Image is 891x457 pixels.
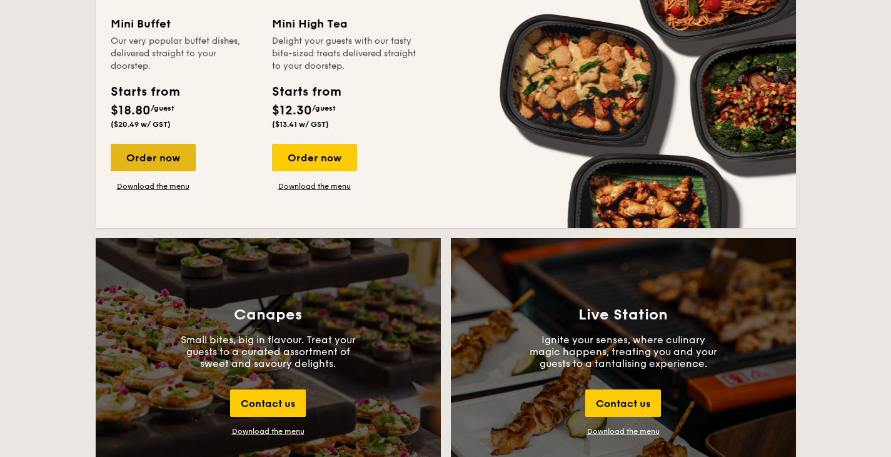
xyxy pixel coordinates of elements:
div: Contact us [585,389,661,417]
div: Starts from [111,83,179,101]
h3: Canapes [234,306,302,324]
div: Download the menu [232,427,305,436]
span: ($20.49 w/ GST) [111,120,171,129]
div: Order now [111,144,196,171]
h3: Live Station [578,306,668,324]
span: /guest [312,104,336,113]
div: Starts from [272,83,340,101]
div: Order now [272,144,357,171]
div: Mini Buffet [111,15,257,33]
a: Download the menu [587,427,660,436]
div: Mini High Tea [272,15,418,33]
span: $12.30 [272,103,312,118]
span: /guest [151,104,174,113]
a: Download the menu [111,181,196,191]
div: Our very popular buffet dishes, delivered straight to your doorstep. [111,35,257,73]
div: Delight your guests with our tasty bite-sized treats delivered straight to your doorstep. [272,35,418,73]
span: $18.80 [111,103,151,118]
div: Contact us [230,389,306,417]
span: ($13.41 w/ GST) [272,120,329,129]
p: Ignite your senses, where culinary magic happens, treating you and your guests to a tantalising e... [530,334,717,369]
p: Small bites, big in flavour. Treat your guests to a curated assortment of sweet and savoury delig... [174,334,362,369]
a: Download the menu [272,181,357,191]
